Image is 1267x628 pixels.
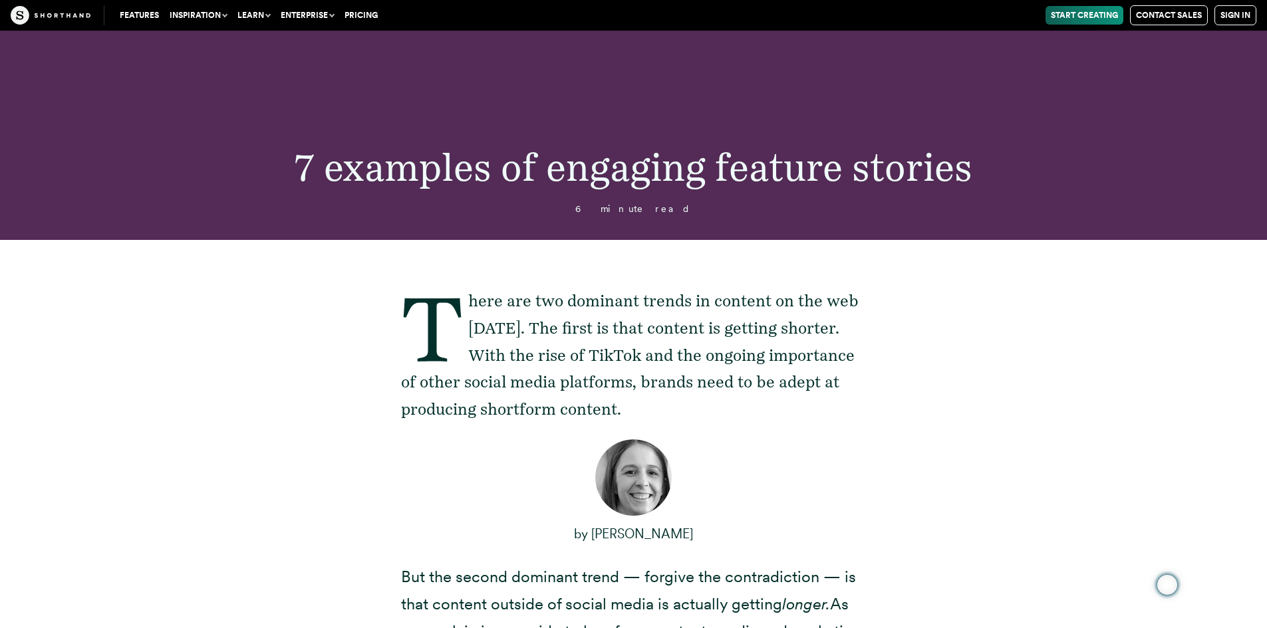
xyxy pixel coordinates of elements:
img: The Craft [11,6,90,25]
a: Pricing [339,6,383,25]
p: There are two dominant trends in content on the web [DATE]. The first is that content is getting ... [401,288,867,423]
em: longer. [782,594,830,613]
button: Learn [232,6,275,25]
a: Start Creating [1046,6,1123,25]
button: Enterprise [275,6,339,25]
a: Sign in [1214,5,1256,25]
button: Inspiration [164,6,232,25]
span: 7 examples of engaging feature stories [295,144,972,190]
span: by [PERSON_NAME] [574,526,693,542]
a: Features [114,6,164,25]
a: Contact Sales [1130,5,1208,25]
span: 6 minute read [575,203,691,214]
